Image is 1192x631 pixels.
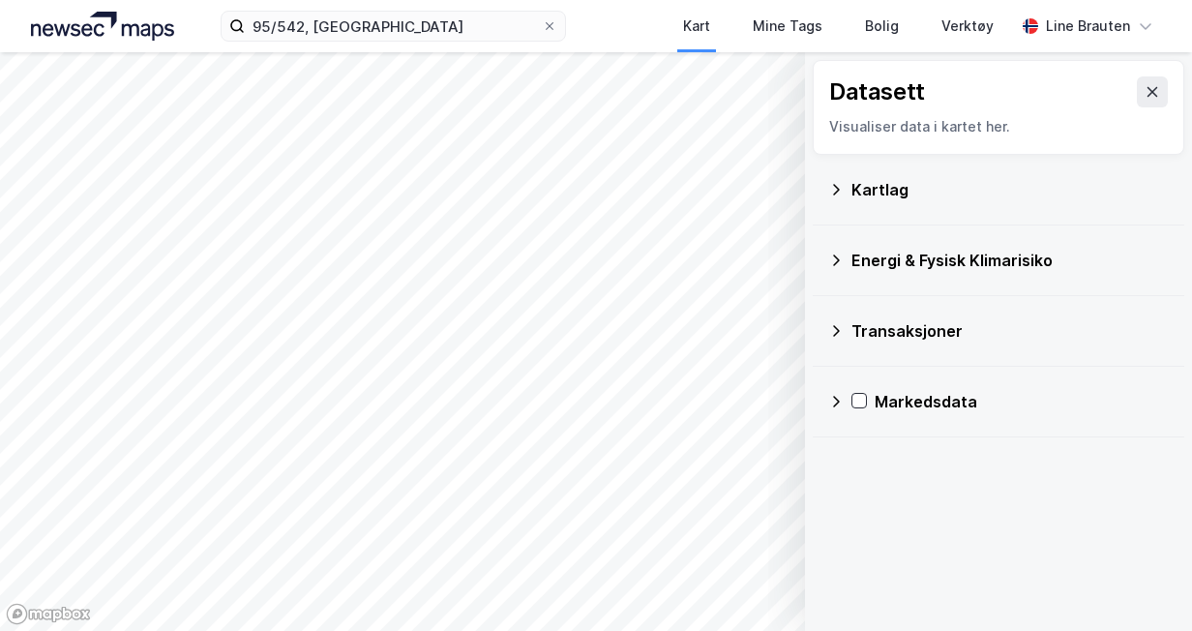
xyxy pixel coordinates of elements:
iframe: Chat Widget [1095,538,1192,631]
div: Energi & Fysisk Klimarisiko [851,249,1169,272]
input: Søk på adresse, matrikkel, gårdeiere, leietakere eller personer [245,12,541,41]
div: Kart [683,15,710,38]
div: Bolig [865,15,899,38]
div: Verktøy [941,15,994,38]
div: Transaksjoner [851,319,1169,343]
div: Mine Tags [753,15,822,38]
a: Mapbox homepage [6,603,91,625]
div: Visualiser data i kartet her. [829,115,1168,138]
div: Kontrollprogram for chat [1095,538,1192,631]
div: Markedsdata [875,390,1169,413]
div: Datasett [829,76,925,107]
div: Kartlag [851,178,1169,201]
div: Line Brauten [1046,15,1130,38]
img: logo.a4113a55bc3d86da70a041830d287a7e.svg [31,12,174,41]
